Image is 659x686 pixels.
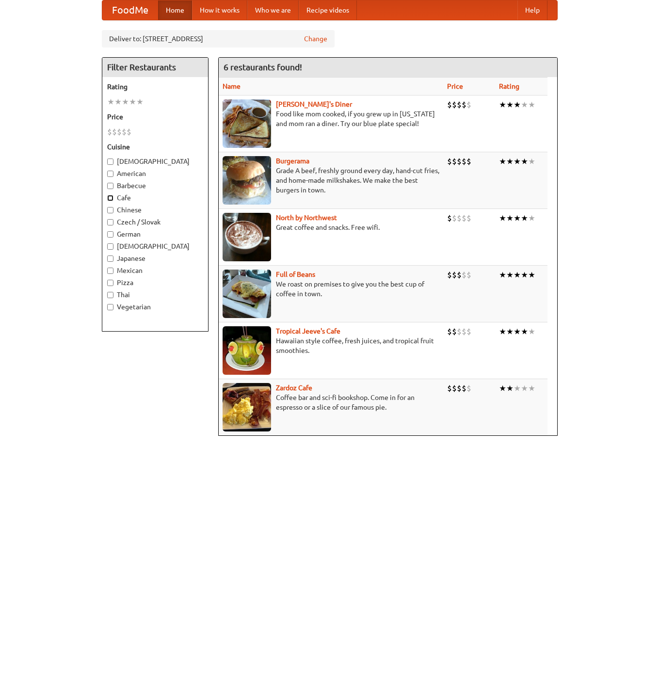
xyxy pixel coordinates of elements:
[299,0,357,20] a: Recipe videos
[107,268,113,274] input: Mexican
[247,0,299,20] a: Who we are
[447,156,452,167] li: $
[521,99,528,110] li: ★
[192,0,247,20] a: How it works
[457,383,462,394] li: $
[528,270,535,280] li: ★
[107,96,114,107] li: ★
[276,327,340,335] a: Tropical Jeeve's Cafe
[129,96,136,107] li: ★
[466,326,471,337] li: $
[107,217,203,227] label: Czech / Slovak
[107,193,203,203] label: Cafe
[466,99,471,110] li: $
[528,213,535,223] li: ★
[447,213,452,223] li: $
[457,326,462,337] li: $
[457,156,462,167] li: $
[276,157,309,165] a: Burgerama
[107,183,113,189] input: Barbecue
[107,127,112,137] li: $
[452,99,457,110] li: $
[223,393,439,412] p: Coffee bar and sci-fi bookshop. Come in for an espresso or a slice of our famous pie.
[521,326,528,337] li: ★
[506,270,514,280] li: ★
[223,270,271,318] img: beans.jpg
[499,99,506,110] li: ★
[223,326,271,375] img: jeeves.jpg
[107,280,113,286] input: Pizza
[514,326,521,337] li: ★
[466,156,471,167] li: $
[499,326,506,337] li: ★
[276,214,337,222] a: North by Northwest
[158,0,192,20] a: Home
[136,96,144,107] li: ★
[127,127,131,137] li: $
[462,326,466,337] li: $
[107,266,203,275] label: Mexican
[514,383,521,394] li: ★
[223,109,439,128] p: Food like mom cooked, if you grew up in [US_STATE] and mom ran a diner. Try our blue plate special!
[107,205,203,215] label: Chinese
[499,156,506,167] li: ★
[506,99,514,110] li: ★
[102,0,158,20] a: FoodMe
[466,383,471,394] li: $
[457,270,462,280] li: $
[514,99,521,110] li: ★
[517,0,547,20] a: Help
[466,213,471,223] li: $
[107,243,113,250] input: [DEMOGRAPHIC_DATA]
[447,270,452,280] li: $
[528,99,535,110] li: ★
[223,336,439,355] p: Hawaiian style coffee, fresh juices, and tropical fruit smoothies.
[506,326,514,337] li: ★
[102,30,335,48] div: Deliver to: [STREET_ADDRESS]
[514,156,521,167] li: ★
[224,63,302,72] ng-pluralize: 6 restaurants found!
[117,127,122,137] li: $
[447,383,452,394] li: $
[521,156,528,167] li: ★
[276,271,315,278] a: Full of Beans
[102,58,208,77] h4: Filter Restaurants
[276,100,352,108] a: [PERSON_NAME]'s Diner
[107,219,113,225] input: Czech / Slovak
[223,213,271,261] img: north.jpg
[107,241,203,251] label: [DEMOGRAPHIC_DATA]
[112,127,117,137] li: $
[276,384,312,392] a: Zardoz Cafe
[514,213,521,223] li: ★
[452,383,457,394] li: $
[528,326,535,337] li: ★
[107,255,113,262] input: Japanese
[457,99,462,110] li: $
[447,326,452,337] li: $
[466,270,471,280] li: $
[506,156,514,167] li: ★
[107,304,113,310] input: Vegetarian
[462,383,466,394] li: $
[107,142,203,152] h5: Cuisine
[304,34,327,44] a: Change
[107,231,113,238] input: German
[107,195,113,201] input: Cafe
[499,82,519,90] a: Rating
[107,292,113,298] input: Thai
[452,213,457,223] li: $
[107,157,203,166] label: [DEMOGRAPHIC_DATA]
[107,169,203,178] label: American
[107,254,203,263] label: Japanese
[528,156,535,167] li: ★
[452,156,457,167] li: $
[107,278,203,287] label: Pizza
[107,181,203,191] label: Barbecue
[107,171,113,177] input: American
[462,99,466,110] li: $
